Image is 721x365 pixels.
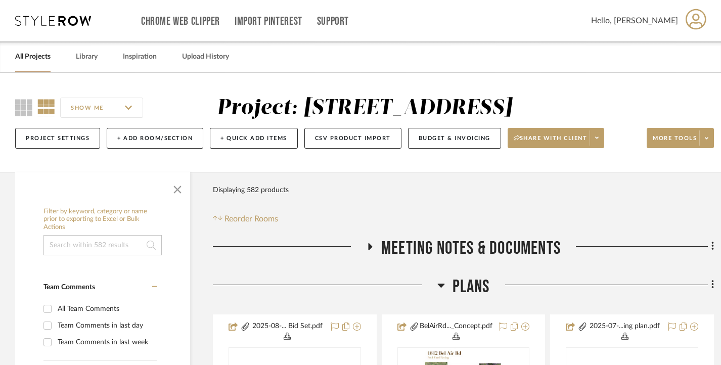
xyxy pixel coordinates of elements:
div: Displaying 582 products [213,180,289,200]
button: Share with client [508,128,605,148]
button: Close [167,177,188,198]
div: All Team Comments [58,301,155,317]
button: CSV Product Import [304,128,401,149]
div: Project: [STREET_ADDRESS] [217,98,512,119]
span: More tools [653,134,697,150]
button: More tools [647,128,714,148]
button: 2025-07-...ing plan.pdf [588,321,662,342]
a: Chrome Web Clipper [141,17,220,26]
a: Inspiration [123,50,157,64]
div: Team Comments in last week [58,334,155,350]
button: 2025-08-... Bid Set.pdf [250,321,325,342]
a: Library [76,50,98,64]
button: BelAirRd..._Concept.pdf [419,321,493,342]
a: Upload History [182,50,229,64]
span: Hello, [PERSON_NAME] [591,15,678,27]
input: Search within 582 results [43,235,162,255]
a: Import Pinterest [235,17,302,26]
div: Team Comments in last day [58,317,155,334]
span: Meeting notes & Documents [381,238,561,259]
span: Share with client [514,134,588,150]
span: Team Comments [43,284,95,291]
button: Reorder Rooms [213,213,278,225]
button: Budget & Invoicing [408,128,501,149]
span: Plans [453,276,490,298]
h6: Filter by keyword, category or name prior to exporting to Excel or Bulk Actions [43,208,162,232]
button: + Add Room/Section [107,128,203,149]
button: Project Settings [15,128,100,149]
button: + Quick Add Items [210,128,298,149]
a: All Projects [15,50,51,64]
span: Reorder Rooms [224,213,278,225]
a: Support [317,17,349,26]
